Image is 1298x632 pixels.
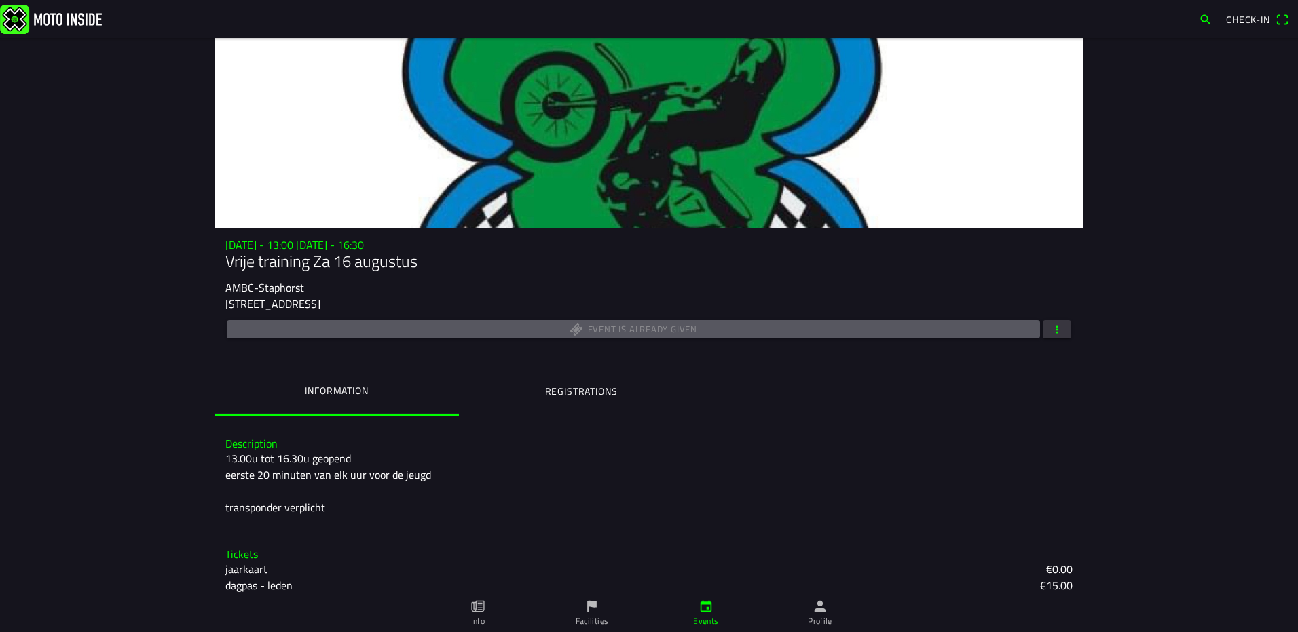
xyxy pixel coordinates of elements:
[1040,577,1073,593] ion-text: €15.00
[225,279,304,296] ion-text: AMBC-Staphorst
[1226,12,1270,26] span: Check-in
[225,577,293,593] ion-text: dagpas - leden
[225,450,1073,515] div: 13.00u tot 16.30u geopend eerste 20 minuten van elk uur voor de jeugd transponder verplicht
[1046,561,1073,577] ion-text: €0.00
[225,252,1073,271] h1: Vrije training Za 16 augustus
[1192,7,1219,31] a: search
[225,548,1073,561] h3: Tickets
[699,599,713,614] ion-icon: calendar
[470,599,485,614] ion-icon: paper
[225,437,1073,450] h3: Description
[813,599,828,614] ion-icon: person
[1219,7,1295,31] a: Check-inqr scanner
[545,384,618,399] ion-label: Registrations
[225,239,1073,252] h3: [DATE] - 13:00 [DATE] - 16:30
[808,615,832,627] ion-label: Profile
[225,296,320,312] ion-text: [STREET_ADDRESS]
[693,615,718,627] ion-label: Events
[585,599,599,614] ion-icon: flag
[225,561,267,577] ion-text: jaarkaart
[305,383,368,398] ion-label: Information
[576,615,609,627] ion-label: Facilities
[471,615,485,627] ion-label: Info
